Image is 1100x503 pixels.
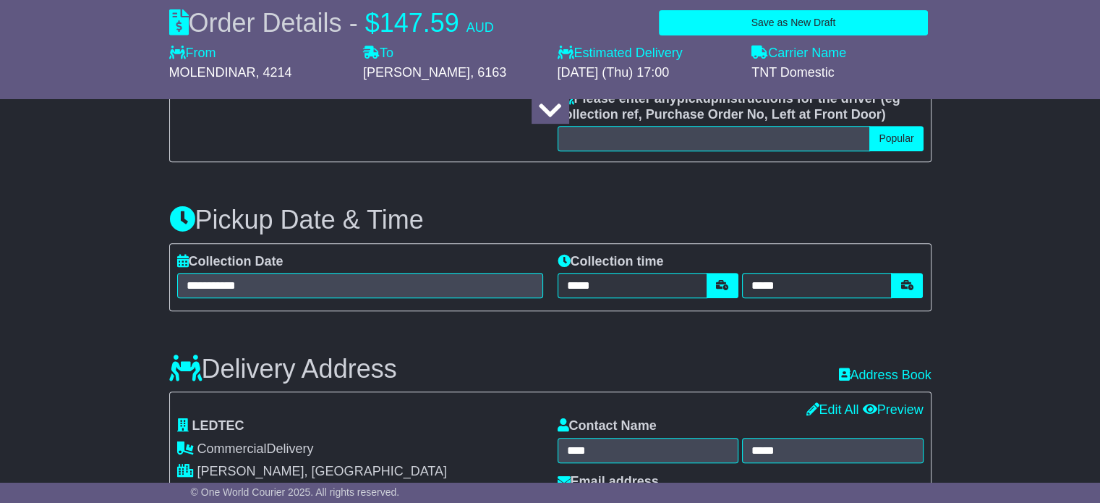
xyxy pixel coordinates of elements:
span: © One World Courier 2025. All rights reserved. [191,486,400,498]
span: , 4214 [256,65,292,80]
h3: Delivery Address [169,355,397,384]
div: [DATE] (Thu) 17:00 [558,65,738,81]
span: [PERSON_NAME], [GEOGRAPHIC_DATA] [197,464,447,478]
button: Popular [869,126,923,151]
span: Commercial [197,441,267,456]
div: TNT Domestic [751,65,931,81]
label: Estimated Delivery [558,46,738,62]
div: Order Details - [169,7,494,38]
label: From [169,46,216,62]
span: MOLENDINAR [169,65,256,80]
label: Carrier Name [751,46,846,62]
a: Preview [862,402,923,417]
label: Contact Name [558,418,657,434]
span: [PERSON_NAME] [363,65,470,80]
button: Save as New Draft [659,10,927,35]
a: Edit All [806,402,858,417]
span: AUD [466,20,494,35]
label: Collection Date [177,254,283,270]
div: Delivery [177,441,543,457]
label: Email address [558,474,659,490]
span: $ [365,8,380,38]
span: 147.59 [380,8,459,38]
a: Address Book [838,368,931,382]
label: Collection time [558,254,664,270]
span: , 6163 [470,65,506,80]
span: LEDTEC [192,418,244,433]
label: To [363,46,393,62]
h3: Pickup Date & Time [169,206,931,234]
